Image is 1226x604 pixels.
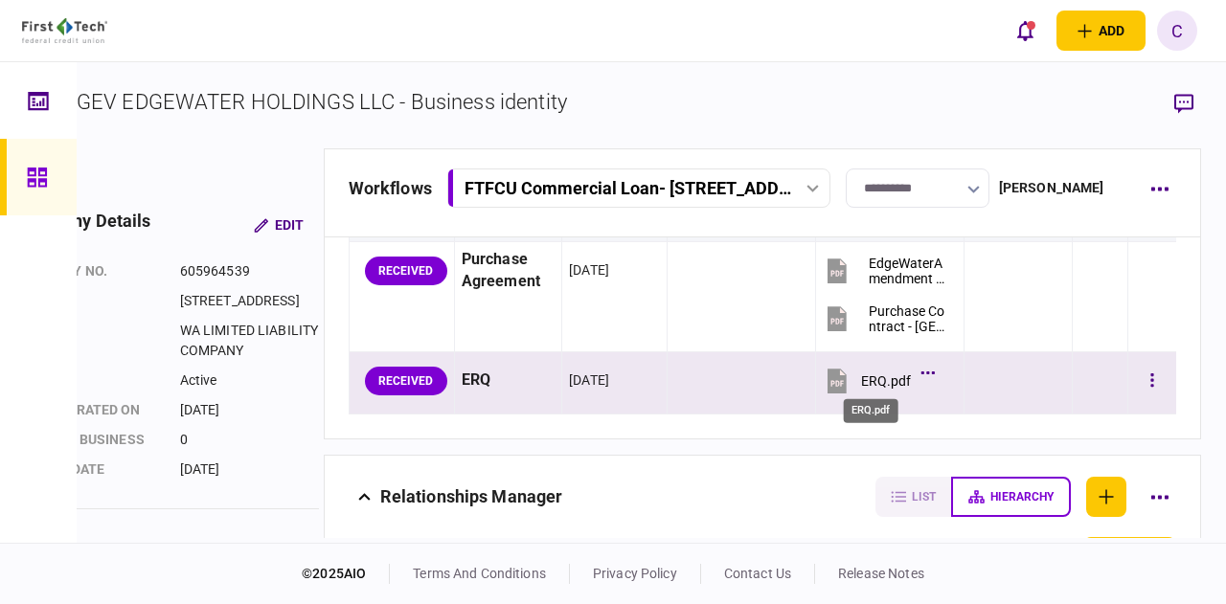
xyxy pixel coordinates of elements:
[462,249,555,293] div: Purchase Agreement
[999,178,1104,198] div: [PERSON_NAME]
[180,430,319,450] div: 0
[844,399,898,423] div: ERQ.pdf
[365,367,447,395] div: RECEIVED
[17,208,151,242] div: company details
[838,566,924,581] a: release notes
[17,459,161,480] div: last update
[413,566,546,581] a: terms and conditions
[17,261,161,281] div: company no.
[302,564,390,584] div: © 2025 AIO
[875,477,951,517] button: list
[1083,537,1176,573] button: reset
[1005,11,1045,51] button: open notifications list
[50,86,567,118] div: ARGEV EDGEWATER HOLDINGS LLC - Business identity
[869,303,947,334] div: Purchase Contract - Edgewater Crossings Lakewood WA Fully Executed PSA.pdf
[180,261,319,281] div: 605964539
[238,208,319,242] button: Edit
[180,400,319,420] div: [DATE]
[180,321,319,361] div: WA LIMITED LIABILITY COMPANY
[17,430,161,450] div: years in business
[462,359,555,402] div: ERQ
[180,370,319,391] div: Active
[724,566,791,581] a: contact us
[17,400,161,420] div: incorporated on
[912,490,936,503] span: list
[823,359,930,402] button: ERQ.pdf
[1056,11,1146,51] button: open adding identity options
[869,256,947,286] div: EdgeWaterAmendment - 919.pdf
[447,168,830,208] button: FTFCU Commercial Loan- [STREET_ADDRESS]
[180,291,319,311] div: [STREET_ADDRESS]
[17,291,161,311] div: address
[569,370,609,390] div: [DATE]
[380,477,563,517] div: Relationships Manager
[951,477,1071,517] button: hierarchy
[1157,11,1197,51] button: C
[365,257,447,285] div: RECEIVED
[861,373,911,389] div: ERQ.pdf
[17,321,161,361] div: Type
[17,370,161,391] div: status
[823,249,947,292] button: EdgeWaterAmendment - 919.pdf
[465,178,791,198] div: FTFCU Commercial Loan - [STREET_ADDRESS]
[180,459,319,480] div: [DATE]
[22,18,107,43] img: client company logo
[990,490,1054,503] span: hierarchy
[569,260,609,280] div: [DATE]
[349,175,432,201] div: workflows
[823,297,947,340] button: Purchase Contract - Edgewater Crossings Lakewood WA Fully Executed PSA.pdf
[593,566,677,581] a: privacy policy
